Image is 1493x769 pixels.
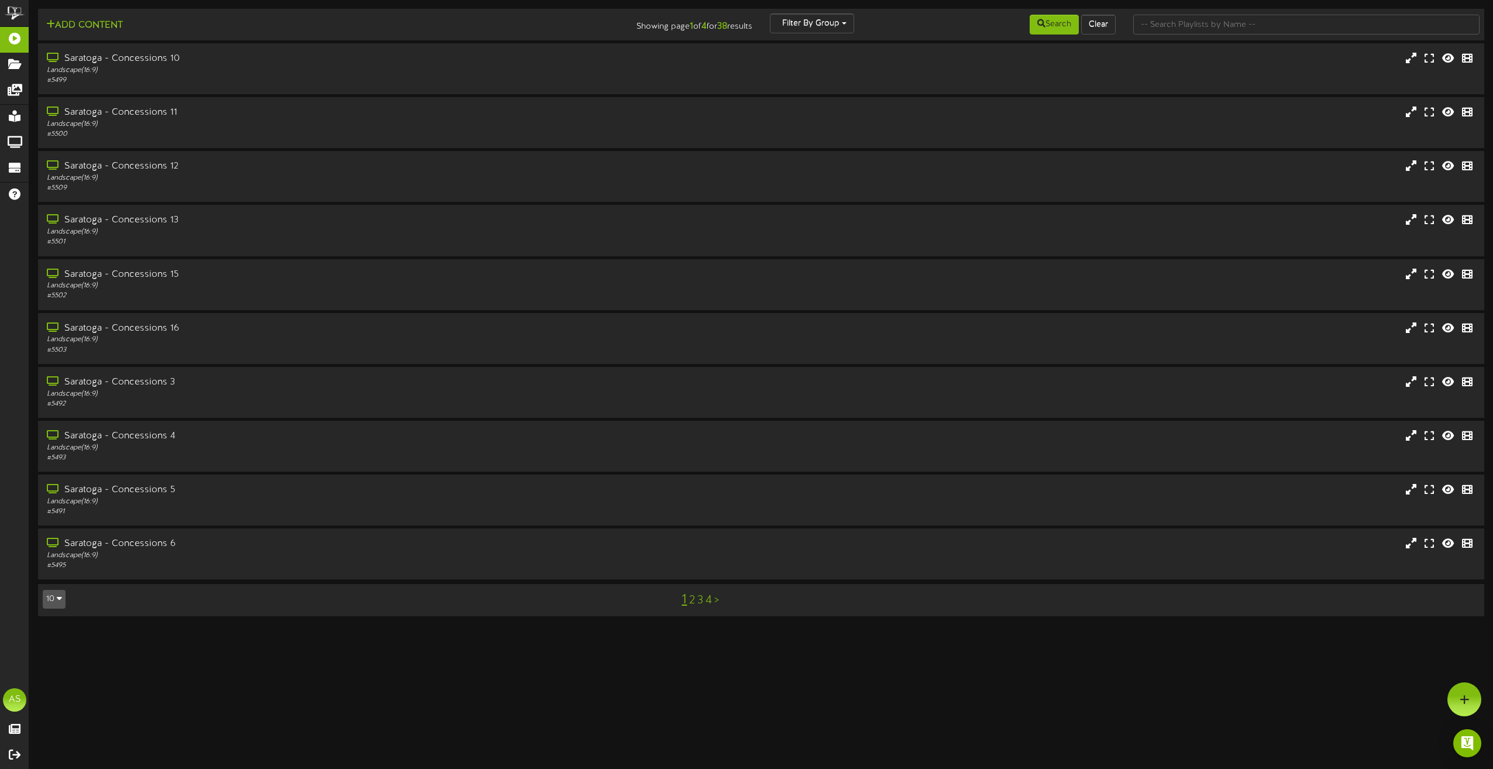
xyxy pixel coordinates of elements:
[47,376,632,389] div: Saratoga - Concessions 3
[1133,15,1480,35] input: -- Search Playlists by Name --
[770,13,854,33] button: Filter By Group
[47,106,632,119] div: Saratoga - Concessions 11
[706,594,712,607] a: 4
[47,173,632,183] div: Landscape ( 16:9 )
[3,688,26,712] div: AS
[43,18,126,33] button: Add Content
[697,594,703,607] a: 3
[47,443,632,453] div: Landscape ( 16:9 )
[690,21,693,32] strong: 1
[47,66,632,75] div: Landscape ( 16:9 )
[47,335,632,345] div: Landscape ( 16:9 )
[47,129,632,139] div: # 5500
[47,345,632,355] div: # 5503
[47,430,632,443] div: Saratoga - Concessions 4
[47,497,632,507] div: Landscape ( 16:9 )
[714,594,719,607] a: >
[47,453,632,463] div: # 5493
[47,483,632,497] div: Saratoga - Concessions 5
[1030,15,1079,35] button: Search
[47,561,632,571] div: # 5495
[43,590,66,609] button: 10
[1081,15,1116,35] button: Clear
[47,399,632,409] div: # 5492
[47,322,632,335] div: Saratoga - Concessions 16
[47,268,632,281] div: Saratoga - Concessions 15
[47,507,632,517] div: # 5491
[47,389,632,399] div: Landscape ( 16:9 )
[47,281,632,291] div: Landscape ( 16:9 )
[47,551,632,561] div: Landscape ( 16:9 )
[47,537,632,551] div: Saratoga - Concessions 6
[47,75,632,85] div: # 5499
[47,119,632,129] div: Landscape ( 16:9 )
[717,21,727,32] strong: 38
[47,214,632,227] div: Saratoga - Concessions 13
[47,237,632,247] div: # 5501
[689,594,695,607] a: 2
[47,183,632,193] div: # 5509
[1453,729,1481,757] div: Open Intercom Messenger
[47,160,632,173] div: Saratoga - Concessions 12
[701,21,707,32] strong: 4
[519,13,761,33] div: Showing page of for results
[47,227,632,237] div: Landscape ( 16:9 )
[47,52,632,66] div: Saratoga - Concessions 10
[682,592,687,607] a: 1
[47,291,632,301] div: # 5502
